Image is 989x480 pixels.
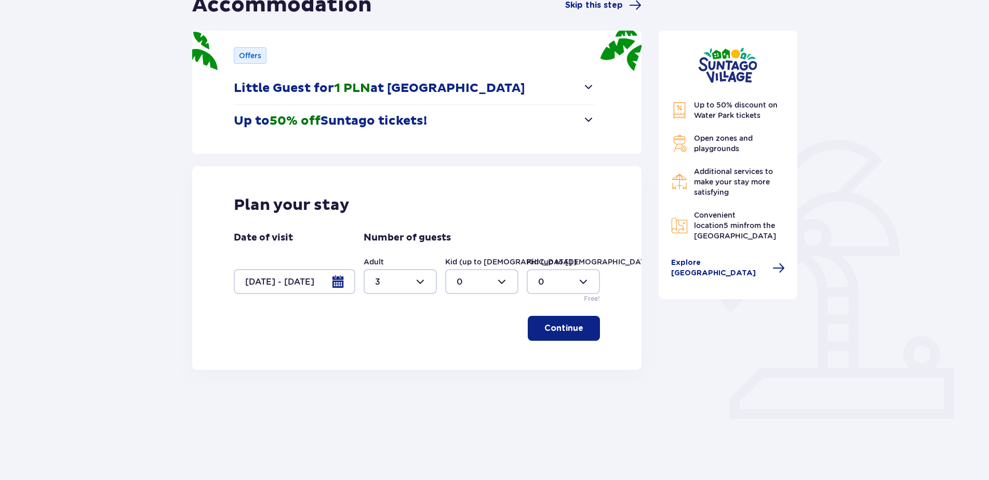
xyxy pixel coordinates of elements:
[445,257,577,267] label: Kid (up to [DEMOGRAPHIC_DATA].)
[694,101,778,119] span: Up to 50% discount on Water Park tickets
[528,316,600,341] button: Continue
[724,221,744,230] span: 5 min
[671,217,688,234] img: Map Icon
[694,134,753,153] span: Open zones and playgrounds
[694,211,776,240] span: Convenient location from the [GEOGRAPHIC_DATA]
[364,257,384,267] label: Adult
[270,113,320,129] span: 50% off
[234,105,595,137] button: Up to50% offSuntago tickets!
[364,232,451,244] p: Number of guests
[584,294,600,303] p: Free!
[234,113,427,129] p: Up to Suntago tickets!
[234,195,350,215] p: Plan your stay
[527,257,659,267] label: Kid (up to [DEMOGRAPHIC_DATA].)
[234,72,595,104] button: Little Guest for1 PLNat [GEOGRAPHIC_DATA]
[698,47,757,83] img: Suntago Village
[334,81,370,96] span: 1 PLN
[234,81,525,96] p: Little Guest for at [GEOGRAPHIC_DATA]
[671,258,785,278] a: Explore [GEOGRAPHIC_DATA]
[239,50,261,61] p: Offers
[544,323,583,334] p: Continue
[234,232,293,244] p: Date of visit
[671,258,767,278] span: Explore [GEOGRAPHIC_DATA]
[671,102,688,119] img: Discount Icon
[671,135,688,152] img: Grill Icon
[671,174,688,190] img: Restaurant Icon
[694,167,773,196] span: Additional services to make your stay more satisfying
